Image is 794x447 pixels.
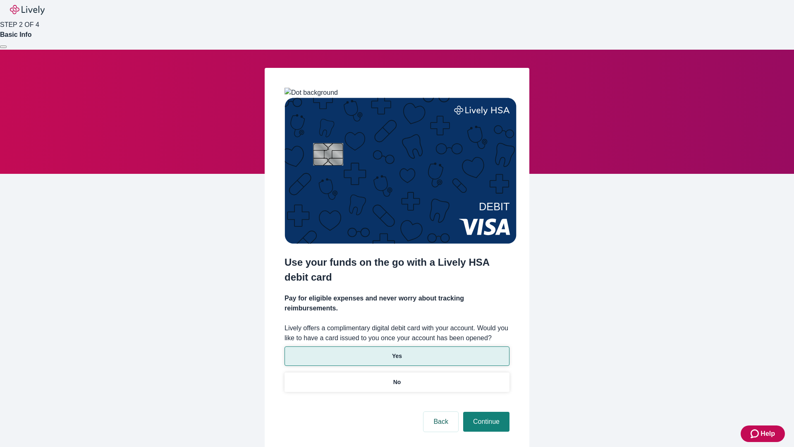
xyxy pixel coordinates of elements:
[285,372,509,392] button: No
[761,429,775,439] span: Help
[285,98,517,244] img: Debit card
[285,323,509,343] label: Lively offers a complimentary digital debit card with your account. Would you like to have a card...
[285,88,338,98] img: Dot background
[393,378,401,387] p: No
[423,412,458,432] button: Back
[285,293,509,313] h4: Pay for eligible expenses and never worry about tracking reimbursements.
[463,412,509,432] button: Continue
[285,255,509,285] h2: Use your funds on the go with a Lively HSA debit card
[741,425,785,442] button: Zendesk support iconHelp
[285,346,509,366] button: Yes
[392,352,402,360] p: Yes
[10,5,45,15] img: Lively
[751,429,761,439] svg: Zendesk support icon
